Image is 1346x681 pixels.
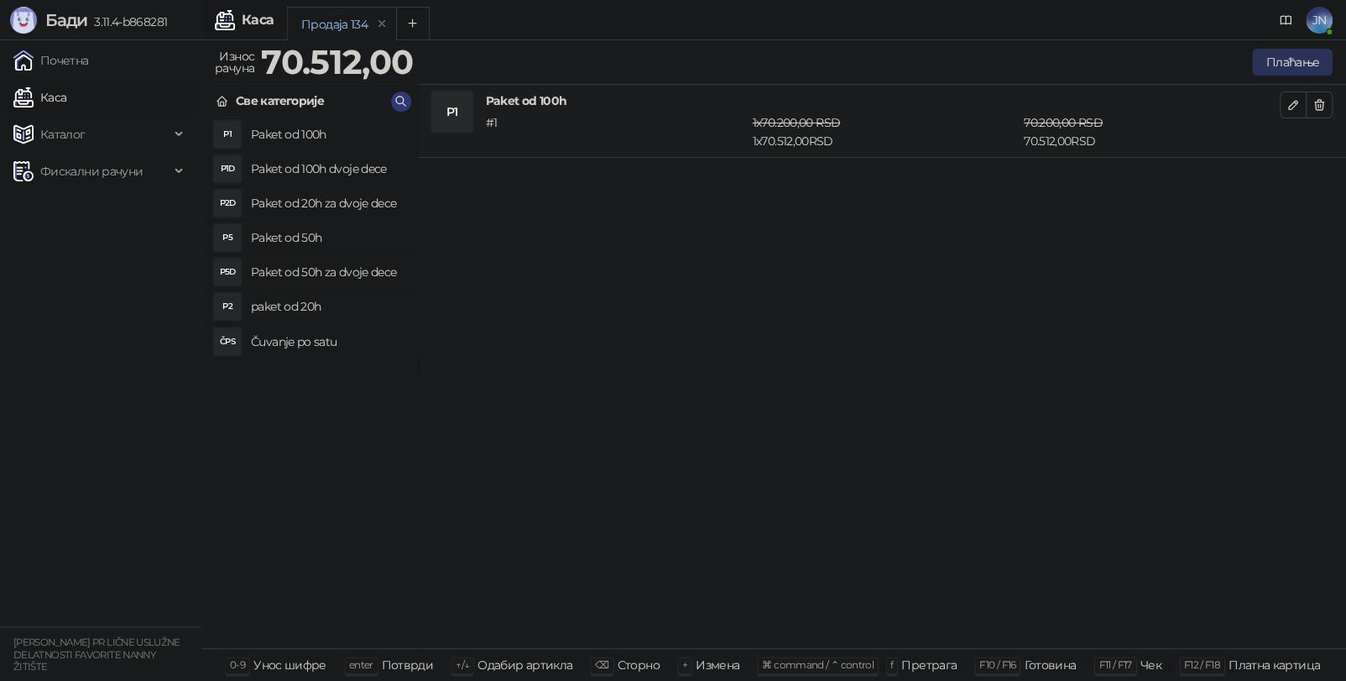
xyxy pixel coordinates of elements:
small: [PERSON_NAME] PR LIČNE USLUŽNE DELATNOSTI FAVORITE NANNY ŽITIŠTE [13,636,180,673]
span: Каталог [40,118,86,151]
div: Каса [242,13,274,27]
button: Плаћање [1252,49,1333,76]
div: P2D [214,190,241,217]
div: Претрага [901,654,957,676]
h4: Čuvanje po satu [251,328,404,355]
a: Каса [13,81,66,114]
h4: Paket od 100h [251,121,404,148]
span: + [682,658,687,671]
button: Add tab [396,7,430,40]
span: F10 / F16 [979,658,1015,671]
span: Фискални рачуни [40,155,143,188]
div: Готовина [1024,654,1076,676]
div: Унос шифре [253,654,326,676]
div: Одабир артикла [477,654,572,676]
div: P2 [214,293,241,320]
div: Све категорије [236,92,324,110]
h4: paket od 20h [251,293,404,320]
span: JN [1306,7,1333,34]
span: 3.11.4-b868281 [87,14,167,29]
h4: Paket od 50h za dvoje dece [251,259,404,285]
div: Чек [1140,654,1161,676]
span: F12 / F18 [1184,658,1220,671]
div: P5 [214,224,241,251]
div: 70.512,00 RSD [1020,113,1283,150]
span: ⌫ [595,658,608,671]
a: Почетна [13,44,89,77]
div: P5D [214,259,241,285]
div: Потврди [382,654,434,676]
h4: Paket od 50h [251,224,404,251]
h4: Paket od 100h dvoje dece [251,155,404,182]
div: # 1 [483,113,749,150]
span: 70.200,00 RSD [1024,115,1103,130]
span: F11 / F17 [1098,658,1131,671]
span: ↑/↓ [456,658,469,671]
div: ČPS [214,328,241,355]
span: f [890,658,893,671]
div: Платна картица [1229,654,1320,676]
a: Документација [1272,7,1299,34]
div: P1 [214,121,241,148]
div: Измена [696,654,739,676]
div: Продаја 134 [301,15,368,34]
span: Бади [45,10,87,30]
div: grid [202,118,417,648]
button: remove [371,17,393,31]
div: 1 x 70.512,00 RSD [749,113,1020,150]
div: P1D [214,155,241,182]
span: 1 x 70.200,00 RSD [753,115,840,130]
div: Износ рачуна [211,45,258,79]
img: Logo [10,7,37,34]
div: Сторно [618,654,660,676]
strong: 70.512,00 [261,41,413,82]
h4: Paket od 100h [486,92,1280,110]
div: P1 [432,92,472,132]
span: ⌘ command / ⌃ control [762,658,874,671]
h4: Paket od 20h za dvoje dece [251,190,404,217]
span: 0-9 [230,658,245,671]
span: enter [349,658,373,671]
